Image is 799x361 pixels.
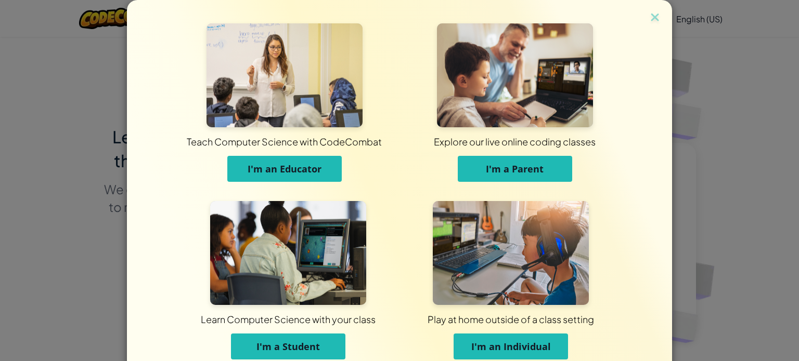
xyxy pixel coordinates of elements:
img: For Individuals [433,201,589,305]
button: I'm an Educator [227,156,342,182]
div: Explore our live online coding classes [247,135,782,148]
span: I'm an Individual [471,340,551,353]
button: I'm a Student [231,333,345,359]
button: I'm a Parent [458,156,572,182]
div: Play at home outside of a class setting [255,313,767,326]
img: For Students [210,201,366,305]
button: I'm an Individual [454,333,568,359]
img: close icon [648,10,662,26]
img: For Parents [437,23,593,127]
span: I'm an Educator [248,163,321,175]
span: I'm a Parent [486,163,544,175]
img: For Educators [207,23,363,127]
span: I'm a Student [256,340,320,353]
